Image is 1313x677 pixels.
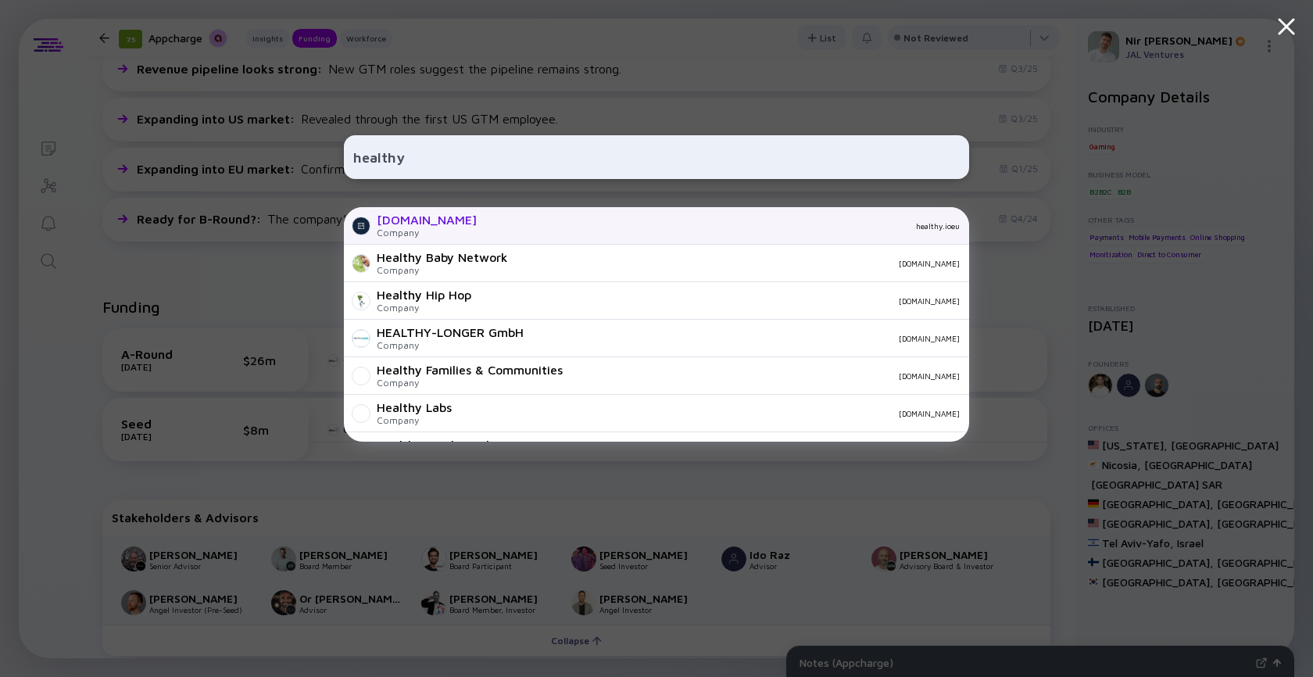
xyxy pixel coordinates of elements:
div: [DOMAIN_NAME] [536,334,960,343]
div: healthy.ioeu [489,221,960,231]
div: [DOMAIN_NAME] [484,296,960,306]
div: [DOMAIN_NAME] [464,409,960,418]
input: Search Company or Investor... [353,143,960,171]
div: Healthy Labs [377,400,452,414]
div: Company [377,302,471,313]
div: Healthy Families & Communities [377,363,563,377]
div: Company [377,414,452,426]
div: Company [377,339,524,351]
div: Healthy Baby Network [377,250,508,264]
div: [DOMAIN_NAME] [377,213,477,227]
div: Healthy Minds Analytics [377,438,517,452]
div: Company [377,264,508,276]
div: [DOMAIN_NAME] [521,259,960,268]
div: [DOMAIN_NAME] [575,371,960,381]
div: HEALTHY-LONGER GmbH [377,325,524,339]
div: Company [377,227,477,238]
div: Healthy Hip Hop [377,288,471,302]
div: Company [377,377,563,389]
